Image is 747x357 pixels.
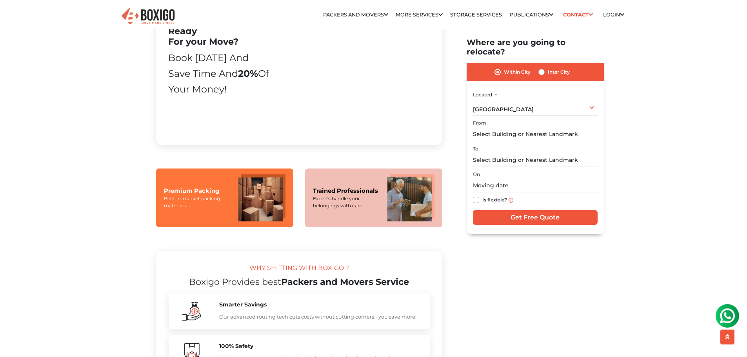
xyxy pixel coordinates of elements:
span: Boxigo Provides best [189,276,281,287]
input: Select Building or Nearest Landmark [473,128,598,141]
input: Select Building or Nearest Landmark [473,153,598,167]
div: Best-in-market packing materials. [164,195,231,209]
div: Book [DATE] and Save time and of your money! [168,50,271,97]
b: 20% [238,68,258,79]
div: Premium Packing [164,187,231,196]
iframe: YouTube video player [282,3,430,127]
span: [GEOGRAPHIC_DATA] [473,106,534,113]
h2: Ready For your Move? [168,26,271,47]
img: Premium Packing [238,174,285,221]
a: Contact [561,9,596,21]
img: info [509,198,513,203]
input: Moving date [473,179,598,193]
img: Boxigo [121,7,176,26]
label: On [473,171,480,178]
button: scroll up [720,330,734,344]
label: Located in [473,91,498,98]
img: whatsapp-icon.svg [8,8,24,24]
p: Our advanced routing tech cuts costs without cutting corners - you save more! [219,313,422,321]
div: WHY SHIFTING WITH BOXIGO ? [169,263,430,277]
img: boxigo_packers_and_movers_huge_savings [182,302,201,321]
a: Storage Services [450,12,502,18]
label: To [473,145,478,152]
h5: 100% Safety [219,343,422,350]
label: Is flexible? [482,196,507,204]
a: More services [396,12,443,18]
h5: Smarter Savings [219,301,422,308]
label: From [473,120,486,127]
input: Get Free Quote [473,210,598,225]
div: Experts handle your belongings with care. [313,195,380,209]
h2: Where are you going to relocate? [467,38,604,56]
label: Inter City [548,67,570,77]
img: Trained Professionals [387,174,434,221]
a: Login [603,12,624,18]
label: Within City [504,67,531,77]
a: Packers and Movers [323,12,388,18]
h2: Packers and Movers Service [169,277,430,287]
div: Trained Professionals [313,187,380,196]
a: Publications [510,12,553,18]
